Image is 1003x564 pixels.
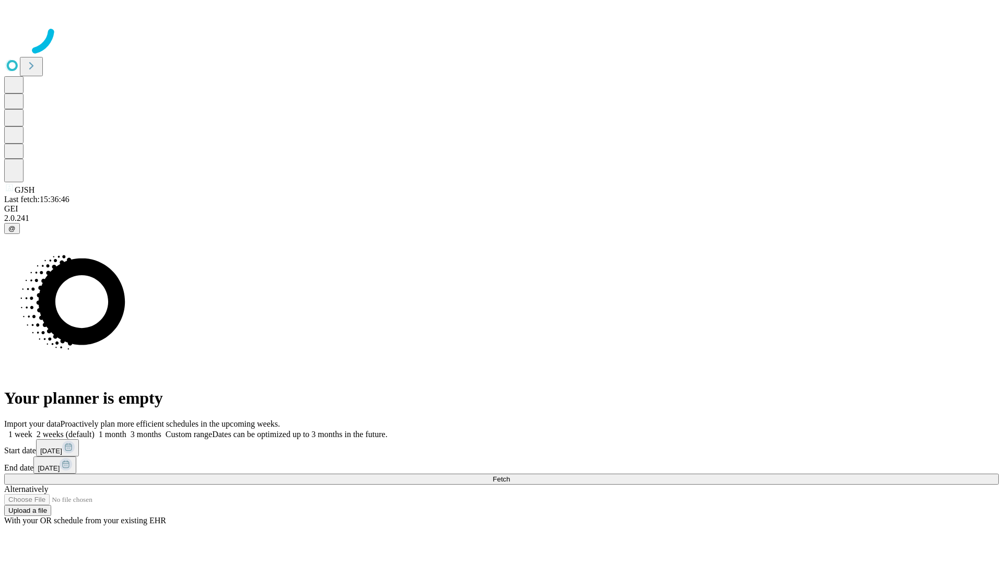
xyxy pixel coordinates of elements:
[4,439,999,456] div: Start date
[8,430,32,439] span: 1 week
[99,430,126,439] span: 1 month
[212,430,387,439] span: Dates can be optimized up to 3 months in the future.
[4,474,999,485] button: Fetch
[4,419,61,428] span: Import your data
[4,204,999,214] div: GEI
[36,439,79,456] button: [DATE]
[40,447,62,455] span: [DATE]
[38,464,60,472] span: [DATE]
[166,430,212,439] span: Custom range
[4,389,999,408] h1: Your planner is empty
[4,485,48,494] span: Alternatively
[4,505,51,516] button: Upload a file
[493,475,510,483] span: Fetch
[8,225,16,232] span: @
[4,214,999,223] div: 2.0.241
[4,223,20,234] button: @
[33,456,76,474] button: [DATE]
[37,430,95,439] span: 2 weeks (default)
[61,419,280,428] span: Proactively plan more efficient schedules in the upcoming weeks.
[4,456,999,474] div: End date
[4,516,166,525] span: With your OR schedule from your existing EHR
[131,430,161,439] span: 3 months
[15,185,34,194] span: GJSH
[4,195,69,204] span: Last fetch: 15:36:46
